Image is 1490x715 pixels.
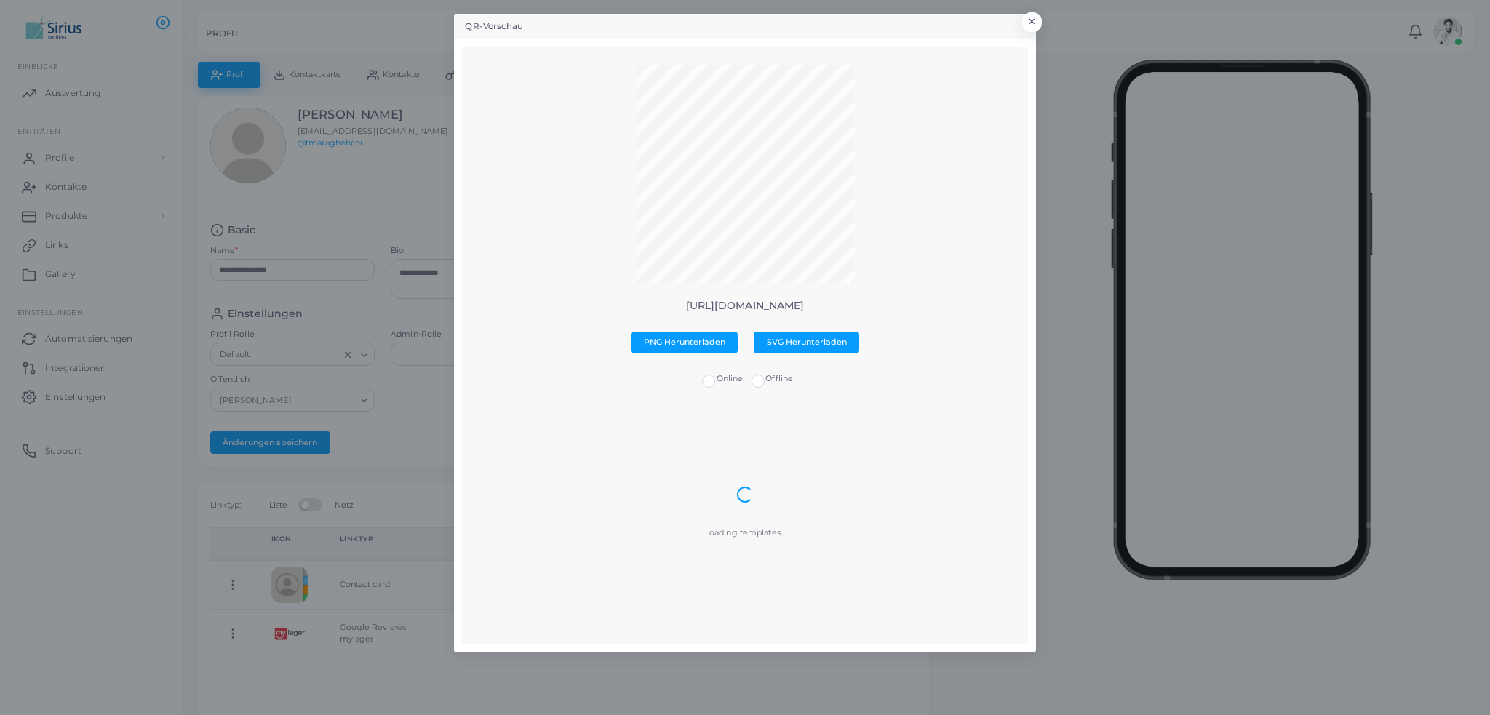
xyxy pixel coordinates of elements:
[754,332,859,353] button: SVG Herunterladen
[717,373,744,383] span: Online
[767,337,847,347] span: SVG Herunterladen
[644,337,725,347] span: PNG Herunterladen
[473,300,1016,312] p: [URL][DOMAIN_NAME]
[465,20,523,33] h5: QR-Vorschau
[705,527,785,539] p: Loading templates...
[1022,12,1042,31] button: Close
[765,373,793,383] span: Offline
[631,332,738,353] button: PNG Herunterladen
